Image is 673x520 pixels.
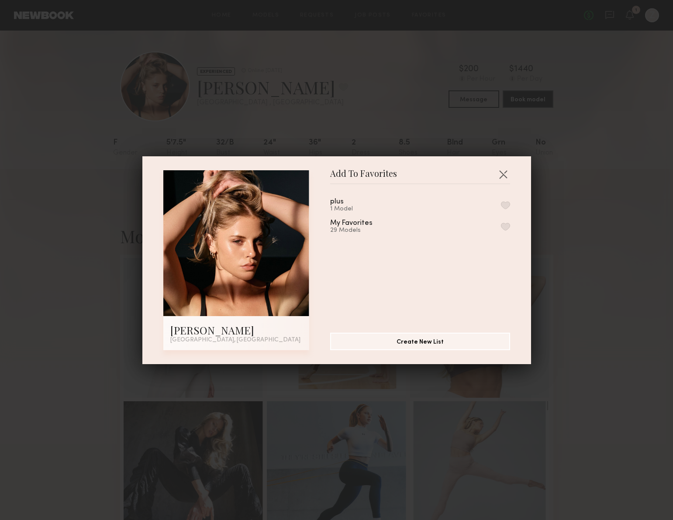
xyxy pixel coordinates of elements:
[170,337,302,343] div: [GEOGRAPHIC_DATA], [GEOGRAPHIC_DATA]
[496,167,510,181] button: Close
[330,198,344,206] div: plus
[170,323,302,337] div: [PERSON_NAME]
[330,227,393,234] div: 29 Models
[330,170,397,183] span: Add To Favorites
[330,333,510,350] button: Create New List
[330,220,373,227] div: My Favorites
[330,206,365,213] div: 1 Model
